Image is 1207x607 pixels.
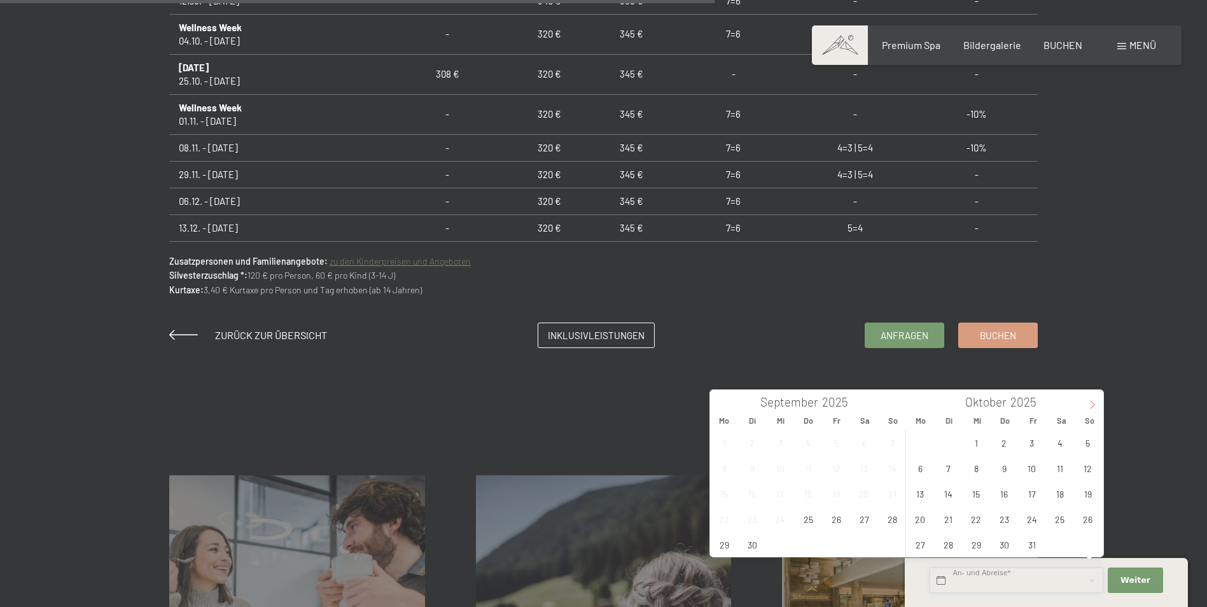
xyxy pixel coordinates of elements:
[590,134,672,161] td: 345 €
[936,532,961,557] span: Oktober 28, 2025
[795,54,916,94] td: -
[818,394,860,409] input: Year
[740,456,765,480] span: September 9, 2025
[865,323,944,347] a: Anfragen
[672,161,795,188] td: 7=6
[1019,456,1044,480] span: Oktober 10, 2025
[916,188,1038,214] td: -
[980,329,1016,342] span: Buchen
[852,456,877,480] span: September 13, 2025
[936,456,961,480] span: Oktober 7, 2025
[179,102,242,113] b: Wellness Week
[916,94,1038,134] td: -10%
[169,256,328,267] strong: Zusatzpersonen und Familienangebote:
[1047,417,1075,425] span: Sa
[908,506,933,531] span: Oktober 20, 2025
[712,456,737,480] span: September 8, 2025
[964,481,989,506] span: Oktober 15, 2025
[880,506,905,531] span: September 28, 2025
[880,430,905,455] span: September 7, 2025
[590,214,672,241] td: 345 €
[881,329,928,342] span: Anfragen
[1047,506,1072,531] span: Oktober 25, 2025
[1108,568,1162,594] button: Weiter
[169,188,386,214] td: 06.12. - [DATE]
[672,134,795,161] td: 7=6
[852,506,877,531] span: September 27, 2025
[768,430,793,455] span: September 3, 2025
[768,481,793,506] span: September 17, 2025
[1007,394,1049,409] input: Year
[1019,506,1044,531] span: Oktober 24, 2025
[1047,481,1072,506] span: Oktober 18, 2025
[1019,417,1047,425] span: Fr
[936,481,961,506] span: Oktober 14, 2025
[169,329,327,341] a: Zurück zur Übersicht
[908,532,933,557] span: Oktober 27, 2025
[1075,456,1100,480] span: Oktober 12, 2025
[169,14,386,54] td: 04.10. - [DATE]
[1120,575,1150,586] span: Weiter
[796,506,821,531] span: September 25, 2025
[386,161,509,188] td: -
[672,214,795,241] td: 7=6
[795,94,916,134] td: -
[795,134,916,161] td: 4=3 | 5=4
[880,481,905,506] span: September 21, 2025
[964,430,989,455] span: Oktober 1, 2025
[795,417,823,425] span: Do
[1075,481,1100,506] span: Oktober 19, 2025
[386,94,509,134] td: -
[992,481,1017,506] span: Oktober 16, 2025
[1075,430,1100,455] span: Oktober 5, 2025
[916,134,1038,161] td: -10%
[823,417,851,425] span: Fr
[672,188,795,214] td: 7=6
[169,214,386,241] td: 13.12. - [DATE]
[959,323,1037,347] a: Buchen
[882,39,940,51] span: Premium Spa
[672,54,795,94] td: -
[590,188,672,214] td: 345 €
[824,430,849,455] span: September 5, 2025
[1075,506,1100,531] span: Oktober 26, 2025
[852,430,877,455] span: September 6, 2025
[590,14,672,54] td: 345 €
[386,134,509,161] td: -
[963,39,1021,51] span: Bildergalerie
[1043,39,1082,51] span: BUCHEN
[508,161,590,188] td: 320 €
[508,214,590,241] td: 320 €
[215,329,327,341] span: Zurück zur Übersicht
[916,14,1038,54] td: -
[590,94,672,134] td: 345 €
[936,506,961,531] span: Oktober 21, 2025
[548,329,645,342] span: Inklusivleistungen
[1047,430,1072,455] span: Oktober 4, 2025
[992,456,1017,480] span: Oktober 9, 2025
[386,214,509,241] td: -
[1075,417,1103,425] span: So
[710,417,738,425] span: Mo
[908,481,933,506] span: Oktober 13, 2025
[386,14,509,54] td: -
[935,417,963,425] span: Di
[795,161,916,188] td: 4=3 | 5=4
[508,94,590,134] td: 320 €
[508,188,590,214] td: 320 €
[1047,456,1072,480] span: Oktober 11, 2025
[712,532,737,557] span: September 29, 2025
[740,506,765,531] span: September 23, 2025
[916,161,1038,188] td: -
[916,214,1038,241] td: -
[672,94,795,134] td: 7=6
[330,256,471,267] a: zu den Kinderpreisen und Angeboten
[179,22,242,33] b: Wellness Week
[796,430,821,455] span: September 4, 2025
[795,188,916,214] td: -
[964,532,989,557] span: Oktober 29, 2025
[740,430,765,455] span: September 2, 2025
[760,396,818,408] span: September
[965,396,1007,408] span: Oktober
[590,54,672,94] td: 345 €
